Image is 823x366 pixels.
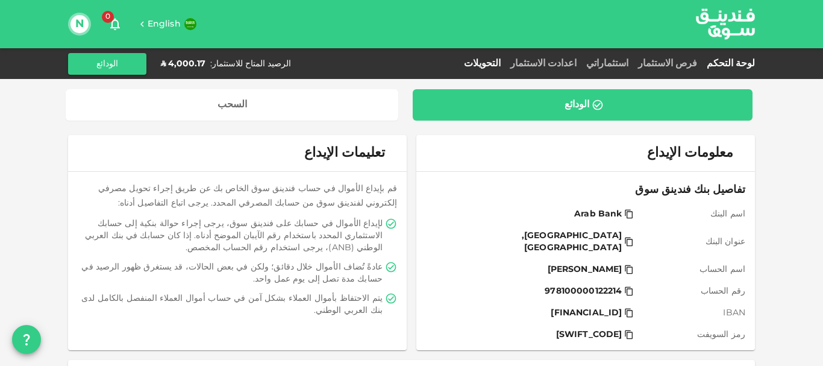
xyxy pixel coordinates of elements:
span: [SWIFT_CODE] [556,329,622,341]
div: ʢ 4,000.17 [161,58,205,70]
a: استثماراتي [581,59,633,68]
button: الودائع [68,53,146,75]
span: عادةً تُضاف الأموال خلال دقائق؛ ولكن في بعض الحالات، قد يستغرق ظهور الرصيد في حسابك مدة تصل إلى ي... [80,261,383,285]
span: [GEOGRAPHIC_DATA], [GEOGRAPHIC_DATA] [433,230,622,254]
div: السحب [217,99,247,111]
div: الودائع [565,99,589,111]
a: التحويلات [459,59,505,68]
span: English [148,20,181,28]
a: فرص الاستثمار [633,59,702,68]
span: تفاصيل بنك فندينق سوق [426,181,745,198]
img: flag-sa.b9a346574cdc8950dd34b50780441f57.svg [184,18,196,30]
span: تعليمات الإيداع [304,145,385,162]
div: الرصيد المتاح للاستثمار : [210,58,291,70]
a: لوحة التحكم [702,59,755,68]
button: 0 [103,12,127,36]
a: logo [696,1,755,47]
span: [PERSON_NAME] [548,263,622,276]
span: يتم الاحتفاظ بأموال العملاء بشكل آمن في حساب أموال العملاء المنفصل بالكامل لدى بنك العربي الوطني. [80,292,383,317]
button: N [70,15,89,33]
button: question [12,325,41,354]
span: [FINANCIAL_ID] [551,307,622,319]
a: اعدادت الاستثمار [505,59,581,68]
span: رقم الحساب [639,285,745,297]
span: اسم البنك [639,208,745,220]
span: IBAN [639,307,745,319]
img: logo [680,1,771,47]
span: اسم الحساب [639,263,745,276]
span: 978100000122214 [545,285,622,297]
span: لإيداع الأموال في حسابك على فندينق سوق، يرجى إجراء حوالة بنكية إلى حسابك الاستثماري المحدد باستخد... [80,218,383,254]
span: قم بإيداع الأموال في حساب فندينق سوق الخاص بك عن طريق إجراء تحويل مصرفي إلكتروني لفندينق سوق من ح... [98,185,397,207]
span: 0 [102,11,114,23]
span: رمز السويفت [639,329,745,341]
a: الودائع [413,89,753,121]
a: السحب [66,89,398,121]
span: عنوان البنك [639,236,745,248]
span: Arab Bank [574,208,622,220]
span: معلومات الإيداع [647,145,733,162]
